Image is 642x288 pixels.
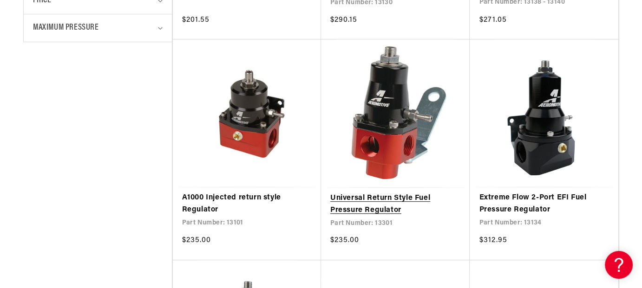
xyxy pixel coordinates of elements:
[479,192,609,216] a: Extreme Flow 2-Port EFI Fuel Pressure Regulator
[33,21,99,35] span: Maximum Pressure
[33,14,163,42] summary: Maximum Pressure (0 selected)
[182,192,312,216] a: A1000 Injected return style Regulator
[330,192,460,216] a: Universal Return Style Fuel Pressure Regulator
